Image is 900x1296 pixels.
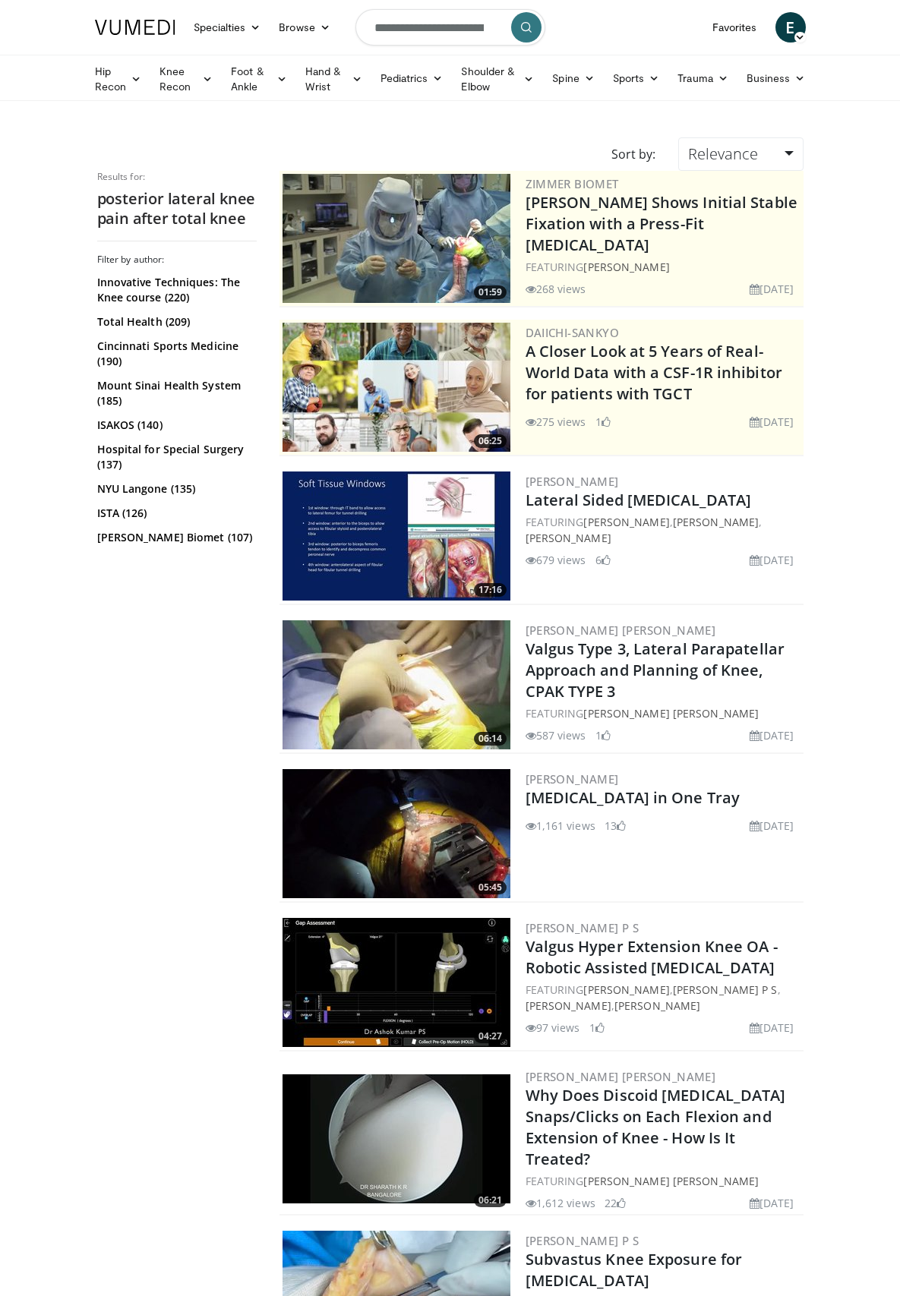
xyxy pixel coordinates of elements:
[673,515,759,529] a: [PERSON_NAME]
[526,787,741,808] a: [MEDICAL_DATA] in One Tray
[673,982,778,997] a: [PERSON_NAME] P S
[526,325,620,340] a: Daiichi-Sankyo
[283,471,510,601] a: 17:16
[583,706,759,721] a: [PERSON_NAME] [PERSON_NAME]
[595,727,611,743] li: 1
[283,918,510,1047] a: 04:27
[474,285,507,299] span: 01:59
[750,1195,794,1211] li: [DATE]
[668,63,737,93] a: Trauma
[526,639,785,702] a: Valgus Type 3, Lateral Parapatellar Approach and Planning of Knee, CPAK TYPE 3
[283,323,510,452] img: 93c22cae-14d1-47f0-9e4a-a244e824b022.png.300x170_q85_crop-smart_upscale.jpg
[526,705,801,721] div: FEATURING
[526,281,586,297] li: 268 views
[750,818,794,834] li: [DATE]
[283,1074,510,1203] img: 5498e0a3-a4cb-4475-953f-0a602e48a159.300x170_q85_crop-smart_upscale.jpg
[526,531,611,545] a: [PERSON_NAME]
[605,818,626,834] li: 13
[600,137,667,171] div: Sort by:
[526,341,782,404] a: A Closer Look at 5 Years of Real-World Data with a CSF-1R inhibitor for patients with TGCT
[526,1249,743,1291] a: Subvastus Knee Exposure for [MEDICAL_DATA]
[543,63,603,93] a: Spine
[703,12,766,43] a: Favorites
[526,474,619,489] a: [PERSON_NAME]
[474,1030,507,1043] span: 04:27
[150,64,222,94] a: Knee Recon
[222,64,295,94] a: Foot & Ankle
[526,1173,801,1189] div: FEATURING
[283,769,510,898] img: cb9d4c3b-10c4-45bf-8108-3f78e758919d.300x170_q85_crop-smart_upscale.jpg
[526,623,716,638] a: [PERSON_NAME] [PERSON_NAME]
[97,339,253,369] a: Cincinnati Sports Medicine (190)
[775,12,806,43] a: E
[583,1174,759,1188] a: [PERSON_NAME] [PERSON_NAME]
[95,20,175,35] img: VuMedi Logo
[97,418,253,433] a: ISAKOS (140)
[750,1020,794,1036] li: [DATE]
[595,552,611,568] li: 6
[474,434,507,448] span: 06:25
[750,281,794,297] li: [DATE]
[474,583,507,597] span: 17:16
[185,12,270,43] a: Specialties
[688,143,758,164] span: Relevance
[283,323,510,452] a: 06:25
[97,171,257,183] p: Results for:
[750,727,794,743] li: [DATE]
[97,189,257,229] h2: posterior lateral knee pain after total knee
[371,63,453,93] a: Pediatrics
[583,982,669,997] a: [PERSON_NAME]
[97,378,253,408] a: Mount Sinai Health System (185)
[526,771,619,787] a: [PERSON_NAME]
[283,174,510,303] a: 01:59
[526,414,586,430] li: 275 views
[97,506,253,521] a: ISTA (126)
[86,64,150,94] a: Hip Recon
[583,260,669,274] a: [PERSON_NAME]
[296,64,371,94] a: Hand & Wrist
[604,63,669,93] a: Sports
[526,1069,716,1084] a: [PERSON_NAME] [PERSON_NAME]
[750,414,794,430] li: [DATE]
[583,515,669,529] a: [PERSON_NAME]
[526,514,801,546] div: FEATURING , ,
[526,818,595,834] li: 1,161 views
[526,176,619,191] a: Zimmer Biomet
[614,998,700,1013] a: [PERSON_NAME]
[526,552,586,568] li: 679 views
[526,920,639,935] a: [PERSON_NAME] P S
[97,530,253,545] a: [PERSON_NAME] Biomet (107)
[526,259,801,275] div: FEATURING
[97,481,253,497] a: NYU Langone (135)
[283,174,510,303] img: 6bc46ad6-b634-4876-a934-24d4e08d5fac.300x170_q85_crop-smart_upscale.jpg
[355,9,545,46] input: Search topics, interventions
[678,137,803,171] a: Relevance
[474,732,507,746] span: 06:14
[283,769,510,898] a: 05:45
[97,442,253,472] a: Hospital for Special Surgery (137)
[97,314,253,330] a: Total Health (209)
[526,982,801,1014] div: FEATURING , , ,
[526,1085,786,1169] a: Why Does Discoid [MEDICAL_DATA] Snaps/Clicks on Each Flexion and Extension of Knee - How Is It Tr...
[526,727,586,743] li: 587 views
[605,1195,626,1211] li: 22
[270,12,339,43] a: Browse
[526,1233,639,1248] a: [PERSON_NAME] P S
[283,620,510,749] img: e0e11e79-22c3-426b-b8cb-9aa531e647cc.300x170_q85_crop-smart_upscale.jpg
[526,998,611,1013] a: [PERSON_NAME]
[283,918,510,1047] img: 2361a525-e71d-4d5b-a769-c1365c92593e.300x170_q85_crop-smart_upscale.jpg
[283,471,510,601] img: 7753dcb8-cd07-4147-b37c-1b502e1576b2.300x170_q85_crop-smart_upscale.jpg
[283,1074,510,1203] a: 06:21
[283,620,510,749] a: 06:14
[452,64,543,94] a: Shoulder & Elbow
[526,1020,580,1036] li: 97 views
[526,1195,595,1211] li: 1,612 views
[526,936,778,978] a: Valgus Hyper Extension Knee OA - Robotic Assisted [MEDICAL_DATA]
[97,254,257,266] h3: Filter by author:
[595,414,611,430] li: 1
[97,275,253,305] a: Innovative Techniques: The Knee course (220)
[526,490,752,510] a: Lateral Sided [MEDICAL_DATA]
[737,63,815,93] a: Business
[526,192,797,255] a: [PERSON_NAME] Shows Initial Stable Fixation with a Press-Fit [MEDICAL_DATA]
